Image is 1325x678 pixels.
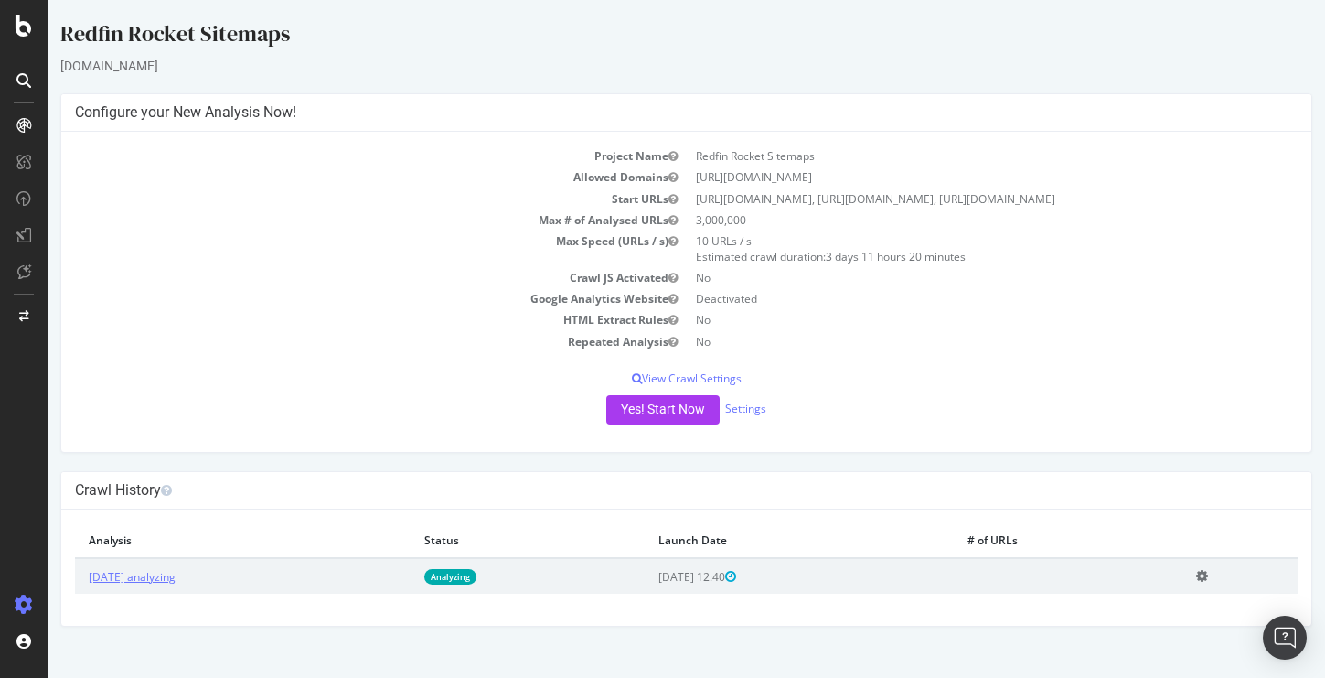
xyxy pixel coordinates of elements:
[13,18,1265,57] div: Redfin Rocket Sitemaps
[27,231,639,267] td: Max Speed (URLs / s)
[639,267,1251,288] td: No
[27,188,639,210] td: Start URLs
[639,167,1251,188] td: [URL][DOMAIN_NAME]
[906,523,1135,558] th: # of URLs
[678,401,719,416] a: Settings
[559,395,672,425] button: Yes! Start Now
[27,309,639,330] td: HTML Extract Rules
[27,331,639,352] td: Repeated Analysis
[611,569,689,585] span: [DATE] 12:40
[639,309,1251,330] td: No
[27,167,639,188] td: Allowed Domains
[639,210,1251,231] td: 3,000,000
[41,569,128,585] a: [DATE] analyzing
[639,188,1251,210] td: [URL][DOMAIN_NAME], [URL][DOMAIN_NAME], [URL][DOMAIN_NAME]
[639,145,1251,167] td: Redfin Rocket Sitemaps
[27,523,363,558] th: Analysis
[363,523,597,558] th: Status
[639,288,1251,309] td: Deactivated
[13,57,1265,75] div: [DOMAIN_NAME]
[27,288,639,309] td: Google Analytics Website
[27,103,1250,122] h4: Configure your New Analysis Now!
[377,569,429,585] a: Analyzing
[1263,616,1307,660] div: Open Intercom Messenger
[27,371,1250,386] p: View Crawl Settings
[27,481,1250,500] h4: Crawl History
[639,331,1251,352] td: No
[639,231,1251,267] td: 10 URLs / s Estimated crawl duration:
[27,210,639,231] td: Max # of Analysed URLs
[778,249,918,264] span: 3 days 11 hours 20 minutes
[27,267,639,288] td: Crawl JS Activated
[27,145,639,167] td: Project Name
[597,523,906,558] th: Launch Date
